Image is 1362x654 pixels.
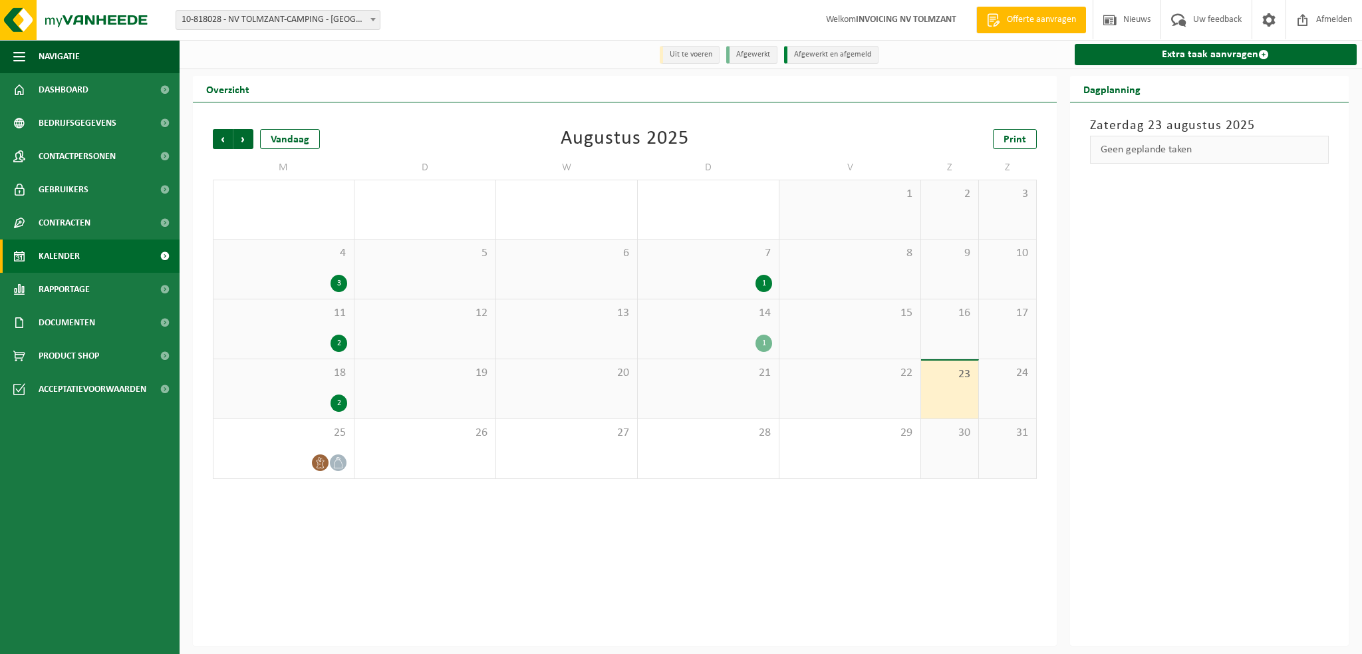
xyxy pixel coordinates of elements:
[786,426,914,440] span: 29
[213,129,233,149] span: Vorige
[921,156,979,180] td: Z
[644,366,772,381] span: 21
[928,187,972,202] span: 2
[976,7,1086,33] a: Offerte aanvragen
[786,306,914,321] span: 15
[260,129,320,149] div: Vandaag
[331,275,347,292] div: 3
[1004,134,1026,145] span: Print
[986,306,1029,321] span: 17
[1090,136,1329,164] div: Geen geplande taken
[784,46,879,64] li: Afgewerkt en afgemeld
[1004,13,1079,27] span: Offerte aanvragen
[786,187,914,202] span: 1
[755,335,772,352] div: 1
[496,156,638,180] td: W
[361,426,489,440] span: 26
[39,106,116,140] span: Bedrijfsgegevens
[986,246,1029,261] span: 10
[39,306,95,339] span: Documenten
[928,426,972,440] span: 30
[979,156,1037,180] td: Z
[928,246,972,261] span: 9
[928,306,972,321] span: 16
[331,395,347,412] div: 2
[39,40,80,73] span: Navigatie
[1090,116,1329,136] h3: Zaterdag 23 augustus 2025
[503,366,630,381] span: 20
[176,11,380,29] span: 10-818028 - NV TOLMZANT-CAMPING - DE HAAN
[220,306,347,321] span: 11
[993,129,1037,149] a: Print
[39,373,146,406] span: Acceptatievoorwaarden
[39,206,90,240] span: Contracten
[39,173,88,206] span: Gebruikers
[220,366,347,381] span: 18
[986,187,1029,202] span: 3
[779,156,921,180] td: V
[644,426,772,440] span: 28
[986,366,1029,381] span: 24
[928,367,972,382] span: 23
[503,426,630,440] span: 27
[503,306,630,321] span: 13
[856,15,956,25] strong: INVOICING NV TOLMZANT
[786,366,914,381] span: 22
[1070,76,1154,102] h2: Dagplanning
[39,240,80,273] span: Kalender
[660,46,720,64] li: Uit te voeren
[213,156,354,180] td: M
[644,246,772,261] span: 7
[176,10,380,30] span: 10-818028 - NV TOLMZANT-CAMPING - DE HAAN
[39,273,90,306] span: Rapportage
[1075,44,1357,65] a: Extra taak aanvragen
[220,246,347,261] span: 4
[786,246,914,261] span: 8
[361,306,489,321] span: 12
[39,140,116,173] span: Contactpersonen
[331,335,347,352] div: 2
[561,129,689,149] div: Augustus 2025
[361,366,489,381] span: 19
[39,339,99,373] span: Product Shop
[193,76,263,102] h2: Overzicht
[503,246,630,261] span: 6
[726,46,777,64] li: Afgewerkt
[638,156,779,180] td: D
[755,275,772,292] div: 1
[986,426,1029,440] span: 31
[361,246,489,261] span: 5
[220,426,347,440] span: 25
[354,156,496,180] td: D
[233,129,253,149] span: Volgende
[644,306,772,321] span: 14
[39,73,88,106] span: Dashboard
